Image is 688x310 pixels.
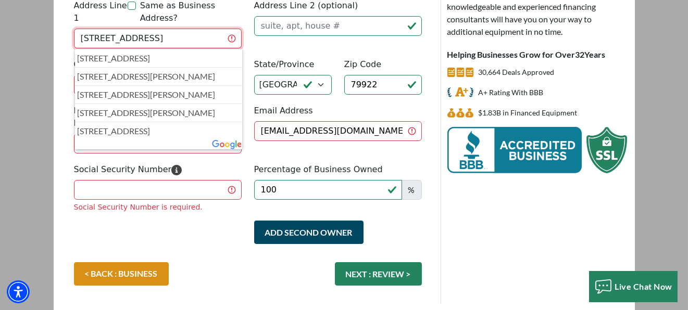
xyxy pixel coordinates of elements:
[344,58,382,71] label: Zip Code
[254,105,313,117] label: Email Address
[615,281,673,291] span: Live Chat Now
[589,271,678,302] button: Live Chat Now
[74,262,169,286] a: < BACK : BUSINESS
[211,140,242,149] img: Powered by Google
[78,88,240,101] p: [STREET_ADDRESS][PERSON_NAME]
[335,262,422,286] button: NEXT : REVIEW >
[78,52,240,64] p: [STREET_ADDRESS]
[254,163,383,176] label: Percentage of Business Owned
[479,107,578,119] p: $1,832,118,103 in Financed Equipment
[78,107,240,119] p: [STREET_ADDRESS][PERSON_NAME]
[74,58,90,71] label: City
[78,125,240,137] p: [STREET_ADDRESS]
[447,127,627,173] img: BBB Acredited Business and SSL Protection
[254,58,315,71] label: State/Province
[74,202,242,213] div: Social Security Number is required.
[447,48,627,61] p: Helping Businesses Grow for Over Years
[402,180,422,200] span: %
[479,86,544,99] p: A+ Rating With BBB
[479,66,555,79] p: 30,664 Deals Approved
[74,163,182,176] label: Social Security Number
[171,165,182,175] svg: Please enter your Social Security Number. We use this information to identify you and process you...
[576,49,585,59] span: 32
[254,221,364,244] button: Add Second Owner
[7,280,30,303] div: Accessibility Menu
[74,105,131,130] label: Phone Number
[254,16,422,36] input: suite, apt, house #
[78,70,240,83] p: [STREET_ADDRESS][PERSON_NAME]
